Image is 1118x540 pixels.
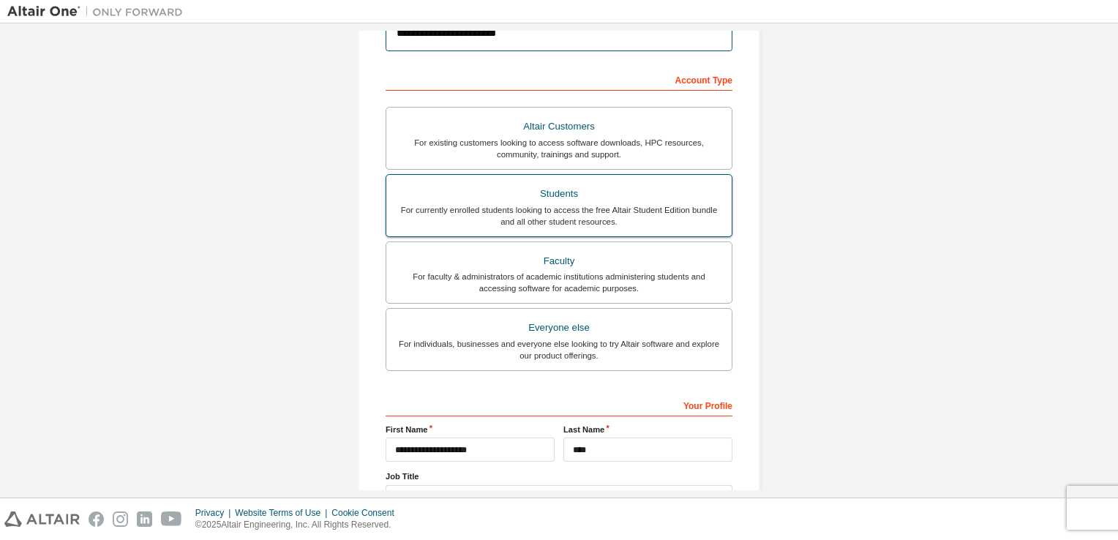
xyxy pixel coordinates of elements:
div: Cookie Consent [331,507,402,519]
img: Altair One [7,4,190,19]
div: Website Terms of Use [235,507,331,519]
label: First Name [386,424,555,435]
img: altair_logo.svg [4,511,80,527]
div: Everyone else [395,318,723,338]
div: For existing customers looking to access software downloads, HPC resources, community, trainings ... [395,137,723,160]
div: Faculty [395,251,723,271]
div: Students [395,184,723,204]
div: Account Type [386,67,732,91]
img: instagram.svg [113,511,128,527]
img: linkedin.svg [137,511,152,527]
div: For individuals, businesses and everyone else looking to try Altair software and explore our prod... [395,338,723,361]
img: facebook.svg [89,511,104,527]
div: For currently enrolled students looking to access the free Altair Student Edition bundle and all ... [395,204,723,228]
div: Altair Customers [395,116,723,137]
p: © 2025 Altair Engineering, Inc. All Rights Reserved. [195,519,403,531]
img: youtube.svg [161,511,182,527]
div: For faculty & administrators of academic institutions administering students and accessing softwa... [395,271,723,294]
label: Last Name [563,424,732,435]
div: Your Profile [386,393,732,416]
label: Job Title [386,470,732,482]
div: Privacy [195,507,235,519]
